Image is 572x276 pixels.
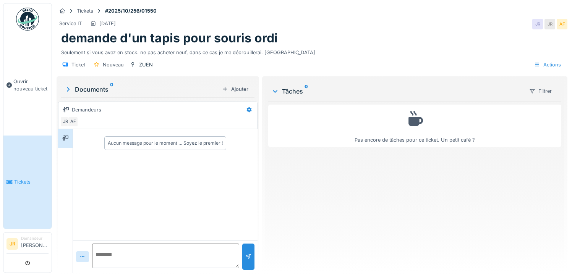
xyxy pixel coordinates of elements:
sup: 0 [110,85,113,94]
div: AF [68,116,78,127]
div: Seulement si vous avez en stock. ne pas acheter neuf, dans ce cas je me débrouillerai. [GEOGRAPHI... [61,46,563,56]
div: Ajouter [219,84,251,94]
sup: 0 [305,87,308,96]
div: ZUEN [139,61,153,68]
span: Ouvrir nouveau ticket [13,78,49,92]
div: Actions [531,59,564,70]
strong: #2025/10/256/01550 [102,7,160,15]
div: Tickets [77,7,93,15]
a: Ouvrir nouveau ticket [3,35,52,136]
div: Ticket [71,61,85,68]
img: Badge_color-CXgf-gQk.svg [16,8,39,31]
div: JR [60,116,71,127]
a: Tickets [3,136,52,229]
div: Documents [64,85,219,94]
div: AF [557,19,567,29]
div: [DATE] [99,20,116,27]
li: JR [6,238,18,250]
span: Tickets [14,178,49,186]
div: JR [532,19,543,29]
div: Filtrer [526,86,555,97]
div: JR [544,19,555,29]
h1: demande d'un tapis pour souris ordi [61,31,278,45]
div: Demandeur [21,236,49,241]
li: [PERSON_NAME] [21,236,49,252]
div: Tâches [271,87,523,96]
div: Aucun message pour le moment … Soyez le premier ! [108,140,223,147]
div: Service IT [59,20,82,27]
div: Demandeurs [72,106,101,113]
a: JR Demandeur[PERSON_NAME] [6,236,49,254]
div: Pas encore de tâches pour ce ticket. Un petit café ? [273,108,556,144]
div: Nouveau [103,61,124,68]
